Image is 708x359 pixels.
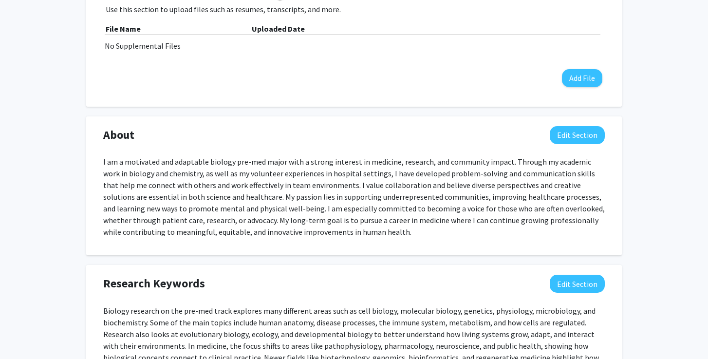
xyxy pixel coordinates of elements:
[562,69,602,87] button: Add File
[105,40,603,52] div: No Supplemental Files
[106,24,141,34] b: File Name
[106,3,602,15] p: Use this section to upload files such as resumes, transcripts, and more.
[7,315,41,352] iframe: Chat
[103,275,205,292] span: Research Keywords
[550,126,605,144] button: Edit About
[103,156,605,238] p: I am a motivated and adaptable biology pre-med major with a strong interest in medicine, research...
[550,275,605,293] button: Edit Research Keywords
[103,126,134,144] span: About
[252,24,305,34] b: Uploaded Date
